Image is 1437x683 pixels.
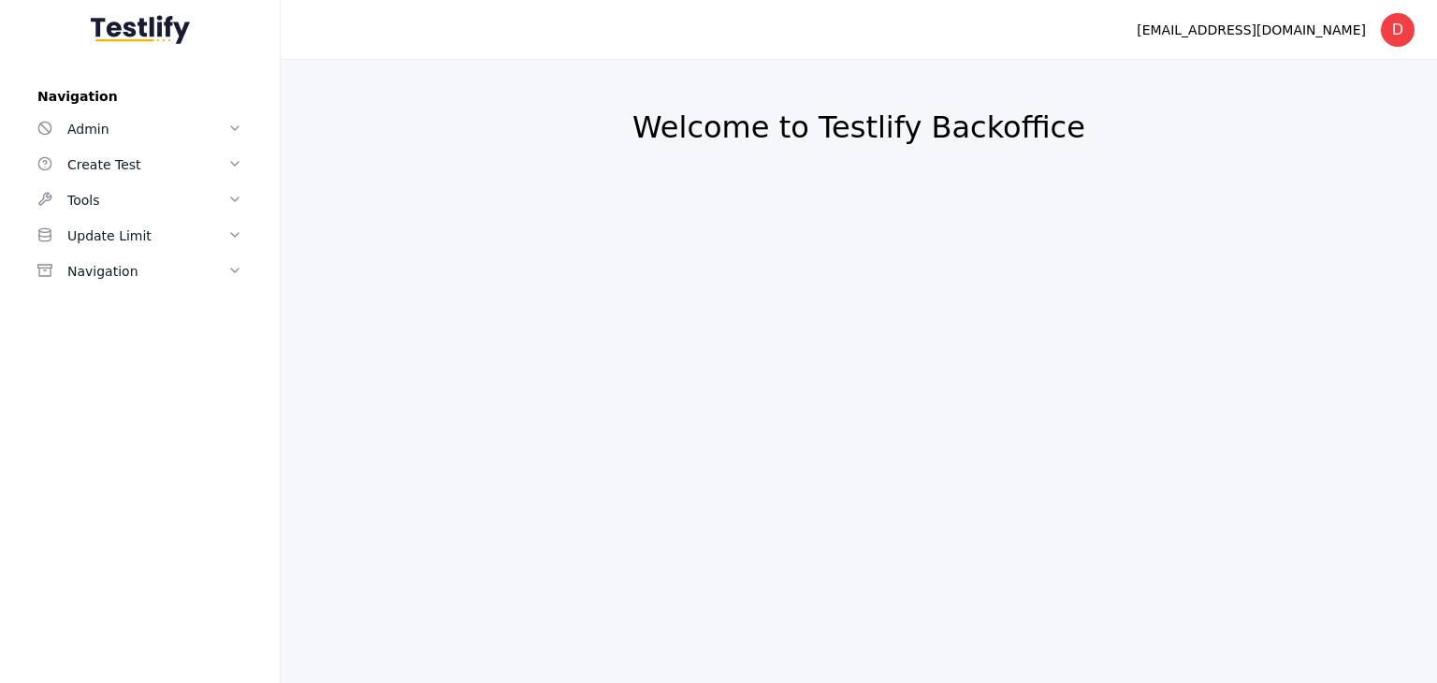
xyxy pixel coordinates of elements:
[67,260,227,283] div: Navigation
[67,153,227,176] div: Create Test
[67,189,227,211] div: Tools
[22,89,257,104] label: Navigation
[1137,19,1366,41] div: [EMAIL_ADDRESS][DOMAIN_NAME]
[91,15,190,44] img: Testlify - Backoffice
[326,109,1392,146] h2: Welcome to Testlify Backoffice
[67,118,227,140] div: Admin
[67,225,227,247] div: Update Limit
[1381,13,1415,47] div: D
